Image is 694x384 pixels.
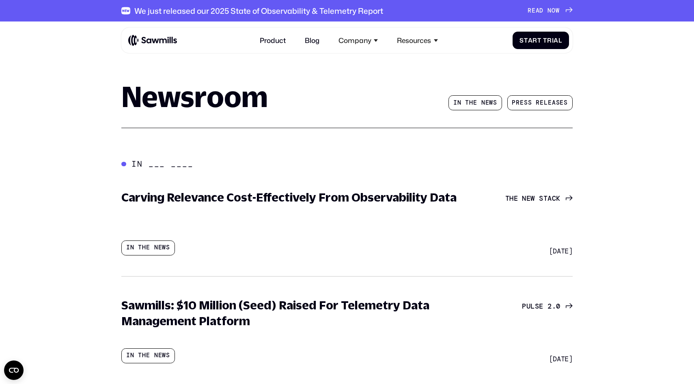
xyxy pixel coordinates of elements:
[547,302,552,311] span: 2
[530,302,535,311] span: l
[547,7,552,15] span: N
[300,31,325,50] a: Blog
[552,194,556,203] span: c
[556,194,560,203] span: k
[121,297,468,328] h3: Sawmills: $10 Million (Seed) Raised For Telemetry Data Management Platform
[489,99,493,107] span: w
[485,99,489,107] span: e
[537,37,541,44] span: t
[115,183,578,261] a: Carving Relevance Cost-Effectively From Observability DataIn the newsTheNewStack[DATE]
[552,37,554,44] span: i
[543,37,547,44] span: T
[539,194,543,203] span: S
[526,194,530,203] span: e
[115,291,578,369] a: Sawmills: $10 Million (Seed) Raised For Telemetry Data Management PlatformIn the newsPulse2.0[DATE]
[481,99,485,107] span: n
[520,99,524,107] span: e
[121,240,175,255] div: In the news
[549,355,573,363] div: [DATE]
[544,99,548,107] span: l
[522,194,526,203] span: N
[512,99,516,107] span: P
[552,7,556,15] span: O
[552,302,556,311] span: .
[528,7,573,15] a: READNOW
[552,99,556,107] span: a
[536,99,540,107] span: r
[540,99,544,107] span: e
[121,82,268,110] h1: Newsroom
[4,360,24,380] button: Open CMP widget
[519,37,524,44] span: S
[524,99,528,107] span: s
[528,7,532,15] span: R
[564,99,568,107] span: s
[549,247,573,255] div: [DATE]
[526,302,530,311] span: u
[448,95,502,110] a: Inthenews
[539,7,543,15] span: D
[493,99,497,107] span: s
[333,31,383,50] div: Company
[547,194,552,203] span: a
[556,99,560,107] span: s
[543,194,547,203] span: t
[535,302,539,311] span: s
[121,189,457,205] h3: Carving Relevance Cost-Effectively From Observability Data
[554,37,558,44] span: a
[556,7,560,15] span: W
[548,99,552,107] span: e
[532,37,537,44] span: r
[254,31,291,50] a: Product
[522,302,526,311] span: P
[514,194,518,203] span: e
[536,7,540,15] span: A
[539,302,543,311] span: e
[513,32,569,49] a: StartTrial
[392,31,443,50] div: Resources
[558,37,562,44] span: l
[530,194,535,203] span: w
[469,99,473,107] span: h
[453,99,457,107] span: I
[560,99,564,107] span: e
[465,99,469,107] span: t
[505,194,509,203] span: T
[528,37,533,44] span: a
[516,99,520,107] span: r
[397,36,431,45] div: Resources
[507,95,573,110] a: Pressreleases
[556,302,560,311] span: 0
[134,6,383,15] div: We just released our 2025 State of Observability & Telemetry Report
[338,36,371,45] div: Company
[532,7,536,15] span: E
[509,194,513,203] span: h
[457,99,461,107] span: n
[524,37,528,44] span: t
[528,99,532,107] span: s
[547,37,552,44] span: r
[121,348,175,363] div: In the news
[131,159,194,169] div: In ___ ____
[473,99,477,107] span: e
